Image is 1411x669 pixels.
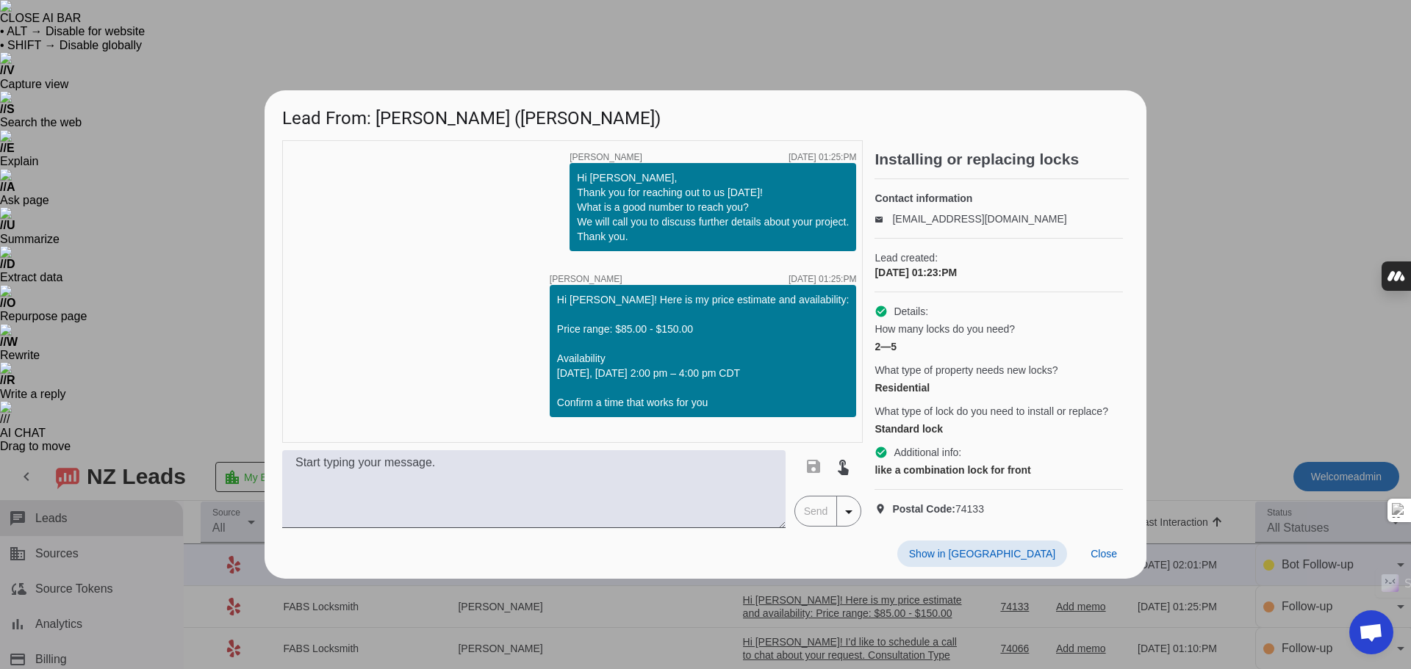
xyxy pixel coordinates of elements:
[834,458,852,475] mat-icon: touch_app
[875,503,892,515] mat-icon: location_on
[840,503,858,521] mat-icon: arrow_drop_down
[875,463,1123,477] div: like a combination lock for front
[909,548,1055,560] span: Show in [GEOGRAPHIC_DATA]
[1079,540,1129,567] button: Close
[892,502,984,516] span: 74133
[1349,610,1393,654] div: Open chat
[1091,548,1117,560] span: Close
[897,540,1067,567] button: Show in [GEOGRAPHIC_DATA]
[892,503,955,515] strong: Postal Code:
